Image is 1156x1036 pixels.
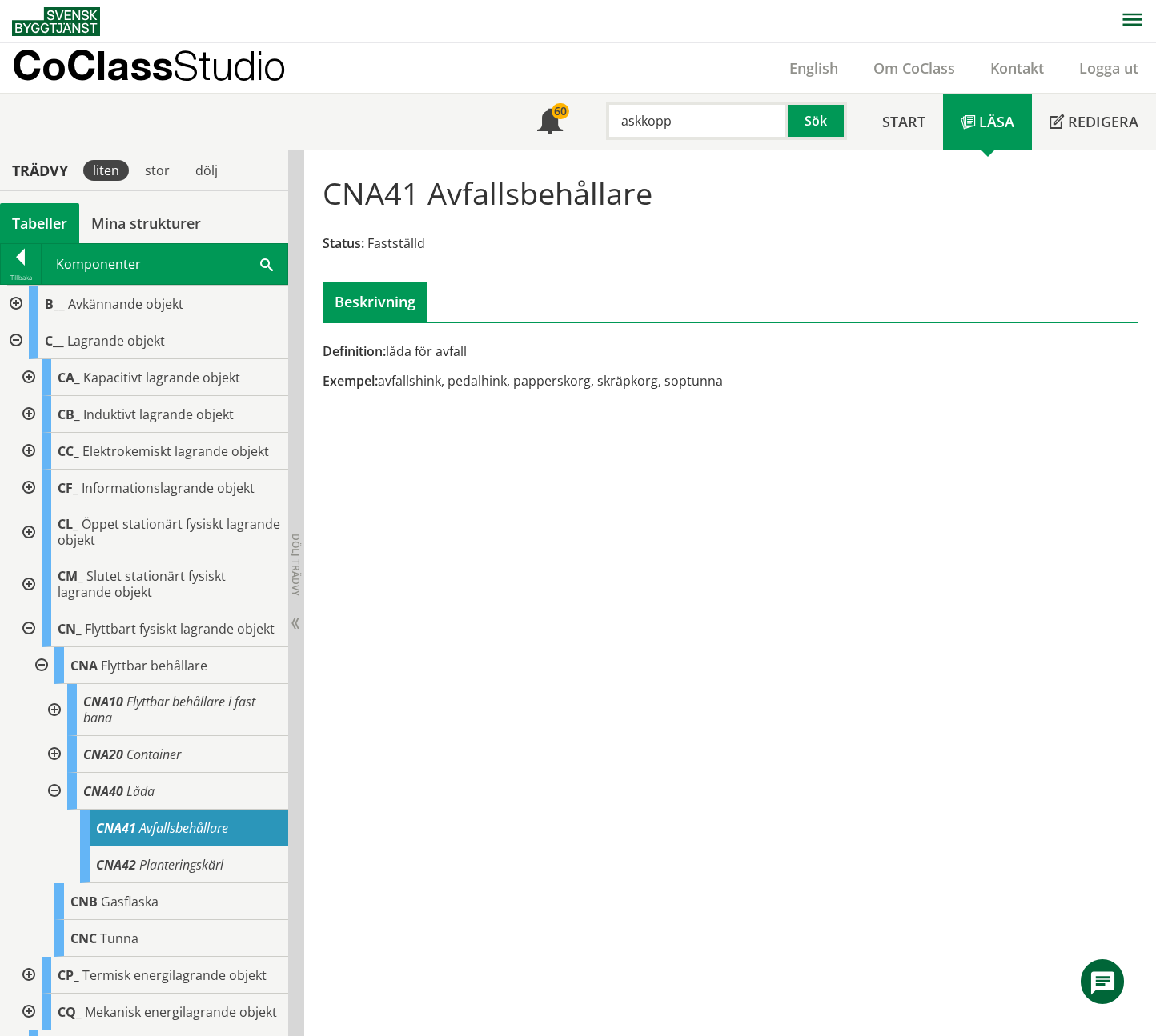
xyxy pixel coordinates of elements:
span: Studio [173,42,286,89]
span: Termisk energilagrande objekt [82,966,267,984]
a: Om CoClass [856,58,973,78]
span: Låda [126,782,155,800]
span: Avkännande objekt [68,295,183,313]
span: Läsa [979,112,1014,131]
span: CNA42 [96,856,136,874]
img: Svensk Byggtjänst [12,7,100,36]
a: CoClassStudio [12,43,320,93]
span: Mekanisk energilagrande objekt [85,1003,277,1021]
span: Öppet stationärt fysiskt lagrande objekt [58,515,280,549]
h1: CNA41 Avfallsbehållare [323,175,652,210]
span: Notifikationer [537,110,563,136]
div: liten [83,160,129,181]
span: CC_ [58,442,79,460]
span: CNA10 [83,693,123,710]
span: CNA40 [83,782,123,800]
p: CoClass [12,56,286,74]
span: CN_ [58,620,82,638]
div: Trädvy [3,162,77,179]
div: dölj [186,160,227,181]
a: 60 [520,94,580,150]
span: Elektrokemiskt lagrande objekt [82,442,269,460]
a: Redigera [1032,94,1156,150]
div: låda för avfall [323,342,860,360]
span: C__ [45,332,64,350]
span: Sök i tabellen [260,255,273,272]
span: Planteringskärl [139,856,223,874]
div: Beskrivning [323,282,427,322]
span: Informationslagrande objekt [82,479,255,497]
span: Fastställd [367,234,425,252]
a: Mina strukturer [79,203,213,243]
span: Definition: [323,342,386,360]
span: Slutet stationärt fysiskt lagrande objekt [58,567,226,601]
span: CNB [70,893,98,910]
span: Status: [323,234,364,252]
span: Lagrande objekt [67,332,165,350]
span: CNA20 [83,746,123,763]
span: Avfallsbehållare [139,819,228,837]
div: stor [135,160,179,181]
div: 60 [552,103,569,119]
span: CQ_ [58,1003,82,1021]
span: Induktivt lagrande objekt [83,406,234,423]
span: CNA41 [96,819,136,837]
span: Gasflaska [101,893,159,910]
span: Dölj trädvy [289,534,303,596]
span: Exempel: [323,372,378,390]
span: Flyttbar behållare [101,657,207,674]
button: Sök [788,102,847,140]
a: Läsa [943,94,1032,150]
span: CA_ [58,369,80,386]
a: Logga ut [1062,58,1156,78]
span: CNC [70,930,97,947]
span: CF_ [58,479,78,497]
input: Sök [606,102,788,140]
span: CP_ [58,966,79,984]
span: CNA [70,657,98,674]
span: CB_ [58,406,80,423]
span: CM_ [58,567,83,585]
a: English [772,58,856,78]
div: avfallshink, pedalhink, papperskorg, skräpkorg, soptunna [323,372,860,390]
span: Kapacitivt lagrande objekt [83,369,240,386]
span: Container [126,746,181,763]
span: Flyttbar behållare i fast bana [83,693,255,726]
div: Tillbaka [1,271,41,284]
span: Tunna [100,930,138,947]
span: Redigera [1068,112,1138,131]
a: Kontakt [973,58,1062,78]
div: Komponenter [42,244,287,284]
span: CL_ [58,515,78,533]
span: B__ [45,295,65,313]
a: Start [865,94,943,150]
span: Start [882,112,925,131]
span: Flyttbart fysiskt lagrande objekt [85,620,275,638]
